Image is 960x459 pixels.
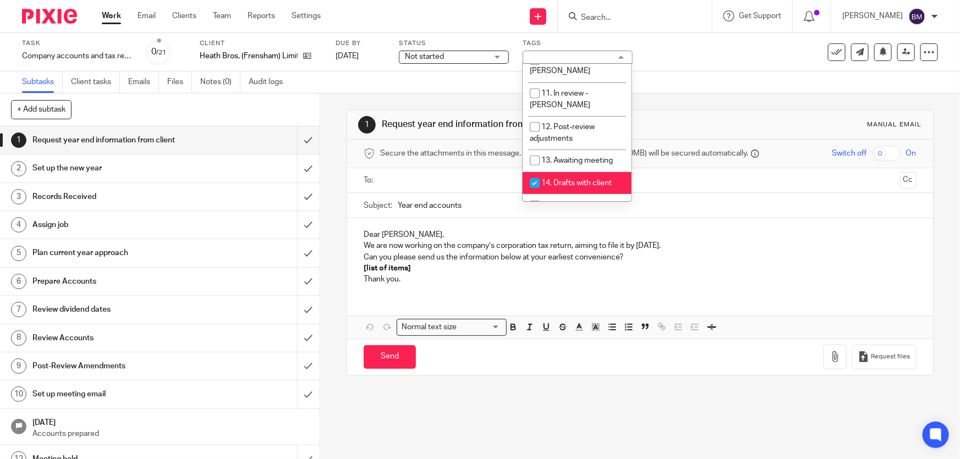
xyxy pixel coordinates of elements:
h1: Plan current year approach [32,245,201,261]
label: Client [200,39,322,48]
span: 11. In review - [PERSON_NAME] [530,90,590,109]
a: Files [167,71,192,93]
h1: Set up the new year [32,160,201,176]
span: Not started [405,53,444,60]
a: Audit logs [249,71,291,93]
span: Switch off [832,148,867,159]
a: Notes (0) [200,71,240,93]
span: [DATE] [336,52,359,60]
a: Subtasks [22,71,63,93]
div: 5 [11,246,26,261]
div: 1 [11,132,26,148]
div: 2 [11,161,26,176]
h1: Request year end information from client [32,132,201,148]
p: Dear [PERSON_NAME], [364,229,916,240]
a: Settings [292,10,321,21]
div: Company accounts and tax return [22,51,132,62]
div: 1 [358,116,376,134]
span: 14. Drafts with client [541,179,612,187]
img: Pixie [22,9,77,24]
label: Due by [336,39,385,48]
div: 6 [11,274,26,289]
span: Request files [871,352,910,361]
h1: [DATE] [32,414,309,428]
span: 13. Awaiting meeting [541,157,613,164]
button: Cc [900,172,917,189]
button: + Add subtask [11,100,72,119]
input: Search [580,13,679,23]
a: Clients [172,10,196,21]
img: svg%3E [908,8,926,25]
label: Tags [523,39,633,48]
span: 12. Post-review adjustments [530,123,595,142]
div: 9 [11,358,26,374]
p: Thank you. [364,274,916,285]
label: To: [364,175,376,186]
a: Client tasks [71,71,120,93]
p: We are now working on the company’s corporation tax return, aiming to file it by [DATE]. [364,240,916,251]
h1: Set up meeting email [32,386,201,402]
h1: Review dividend dates [32,301,201,318]
button: Request files [852,345,916,369]
span: Get Support [739,12,781,20]
input: Search for option [460,322,500,333]
a: Work [102,10,121,21]
a: Email [138,10,156,21]
p: Can you please send us the information below at your earliest convenience? [364,252,916,263]
h1: Assign job [32,217,201,233]
div: Manual email [868,120,922,129]
h1: Post-Review Amendments [32,358,201,374]
h1: Prepare Accounts [32,273,201,290]
p: Accounts prepared [32,428,309,439]
span: On [906,148,917,159]
div: 0 [152,46,167,58]
a: Reports [248,10,275,21]
label: Status [399,39,509,48]
span: Secure the attachments in this message. Files exceeding the size limit (10MB) will be secured aut... [380,148,748,159]
div: 10 [11,386,26,402]
small: /21 [157,49,167,56]
p: [PERSON_NAME] [842,10,903,21]
h1: Records Received [32,189,201,205]
label: Subject: [364,200,392,211]
span: Normal text size [399,322,459,333]
div: Search for option [397,319,507,336]
label: Task [22,39,132,48]
strong: [list of items] [364,264,411,272]
a: Team [213,10,231,21]
div: 7 [11,302,26,317]
div: 8 [11,330,26,346]
p: Heath Bros, (Frensham) Limited [200,51,298,62]
h1: Review Accounts [32,330,201,346]
div: 3 [11,189,26,204]
a: Emails [128,71,159,93]
h1: Request year end information from client [382,119,663,130]
div: 4 [11,217,26,233]
input: Send [364,345,416,369]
